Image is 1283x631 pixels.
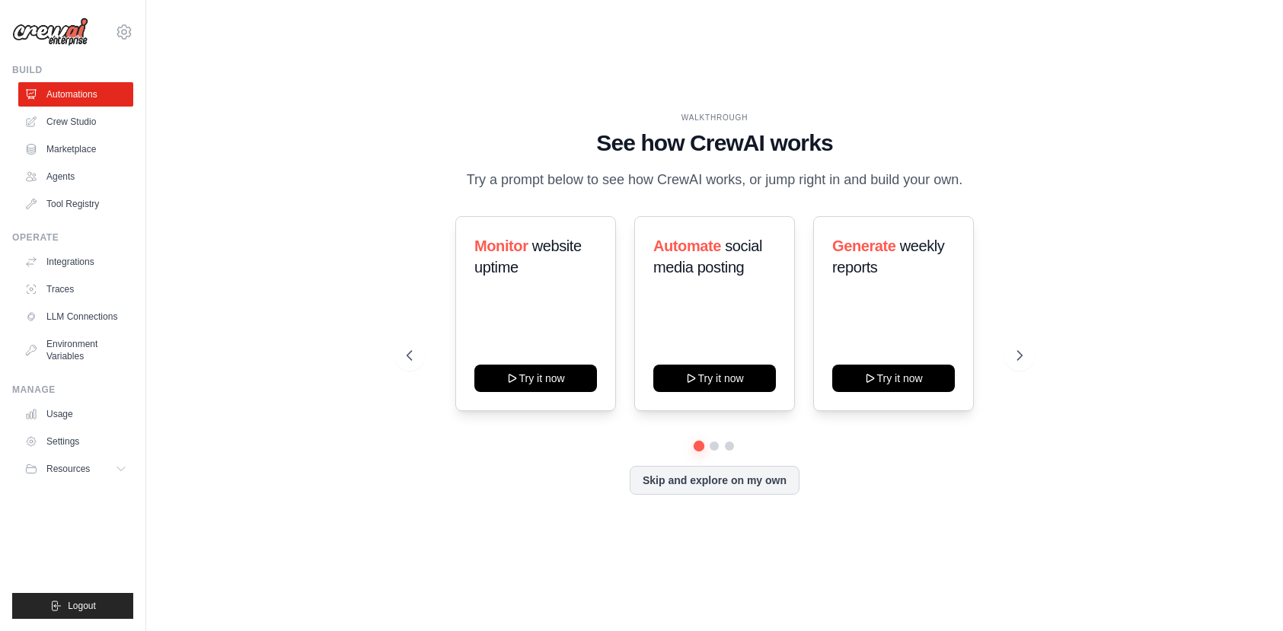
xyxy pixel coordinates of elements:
p: Try a prompt below to see how CrewAI works, or jump right in and build your own. [458,169,970,191]
a: Automations [18,82,133,107]
span: website uptime [474,237,582,276]
span: weekly reports [832,237,944,276]
span: Generate [832,237,896,254]
button: Try it now [653,365,776,392]
span: Logout [68,600,96,612]
a: LLM Connections [18,304,133,329]
a: Settings [18,429,133,454]
button: Try it now [832,365,955,392]
img: Logo [12,18,88,46]
div: WALKTHROUGH [407,112,1023,123]
div: Manage [12,384,133,396]
a: Crew Studio [18,110,133,134]
span: Resources [46,463,90,475]
div: Build [12,64,133,76]
a: Usage [18,402,133,426]
a: Environment Variables [18,332,133,368]
button: Logout [12,593,133,619]
a: Tool Registry [18,192,133,216]
button: Resources [18,457,133,481]
span: Monitor [474,237,528,254]
a: Marketplace [18,137,133,161]
h1: See how CrewAI works [407,129,1023,157]
button: Try it now [474,365,597,392]
a: Traces [18,277,133,301]
span: Automate [653,237,721,254]
span: social media posting [653,237,762,276]
a: Agents [18,164,133,189]
button: Skip and explore on my own [630,466,799,495]
div: Operate [12,231,133,244]
a: Integrations [18,250,133,274]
